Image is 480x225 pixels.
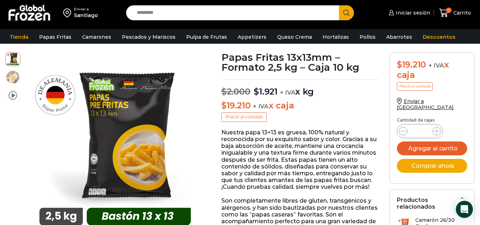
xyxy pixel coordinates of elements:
a: Descuentos [419,30,459,44]
a: Enviar a [GEOGRAPHIC_DATA] [397,98,454,111]
div: Enviar a [74,7,98,12]
a: Hortalizas [319,30,352,44]
span: 13-x-13-2kg [6,52,20,66]
p: Precio al contado [397,82,433,91]
a: 0 Carrito [437,5,473,21]
span: + IVA [428,62,444,69]
p: x caja [221,101,379,111]
a: Abarrotes [383,30,416,44]
p: Nuestra papa 13×13 es gruesa, 100% natural y reconocida por su exquisito sabor y color. Gracias a... [221,129,379,191]
span: + IVA [280,89,296,96]
a: Queso Crema [274,30,315,44]
div: Open Intercom Messenger [456,201,473,218]
span: $ [254,86,259,97]
button: Comprar ahora [397,159,467,173]
a: Appetizers [234,30,270,44]
h2: Productos relacionados [397,197,467,210]
span: $ [221,86,227,97]
p: Cantidad de cajas [397,118,467,123]
div: Santiago [74,12,98,19]
p: x kg [221,79,379,97]
h1: Papas Fritas 13x13mm – Formato 2,5 kg – Caja 10 kg [221,52,379,72]
div: x caja [397,60,467,80]
bdi: 1.921 [254,86,277,97]
button: Search button [339,5,354,20]
a: Camarones [79,30,115,44]
bdi: 2.000 [221,86,250,97]
button: Agregar al carrito [397,141,467,155]
bdi: 19.210 [397,59,426,70]
span: 0 [446,7,452,13]
a: Iniciar sesión [387,6,430,20]
a: Tienda [6,30,32,44]
span: $ [397,59,402,70]
a: Papas Fritas [36,30,75,44]
a: Pollos [356,30,379,44]
p: Precio al contado [221,112,267,122]
bdi: 19.210 [221,100,250,111]
img: address-field-icon.svg [63,7,74,19]
span: Iniciar sesión [394,9,430,16]
a: Pescados y Mariscos [118,30,179,44]
span: $ [221,100,227,111]
span: 13×13 [6,70,20,84]
a: Pulpa de Frutas [183,30,231,44]
span: Carrito [452,9,471,16]
input: Product quantity [413,126,427,136]
span: + IVA [253,103,269,110]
